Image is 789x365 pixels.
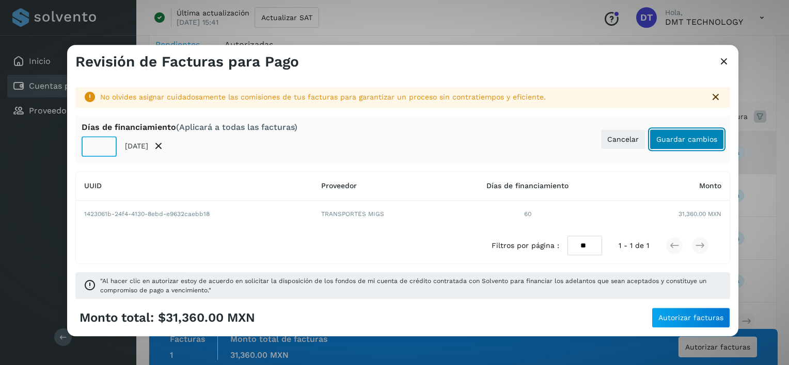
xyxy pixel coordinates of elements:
span: Proveedor [321,182,357,190]
div: Días de financiamiento [82,122,297,132]
span: Filtros por página : [492,240,559,251]
span: UUID [84,182,102,190]
span: "Al hacer clic en autorizar estoy de acuerdo en solicitar la disposición de los fondos de mi cuen... [100,277,722,295]
span: Guardar cambios [656,136,717,143]
td: 60 [446,201,610,227]
button: Cancelar [601,129,645,150]
td: 1423061b-24f4-4130-8ebd-e9632caebb18 [76,201,313,227]
span: Cancelar [607,136,639,143]
span: $31,360.00 MXN [158,310,255,325]
button: Guardar cambios [650,129,724,150]
span: Autorizar facturas [658,314,723,322]
h3: Revisión de Facturas para Pago [75,53,299,71]
span: 31,360.00 MXN [678,209,721,219]
span: Monto total: [80,310,154,325]
span: 1 - 1 de 1 [619,240,649,251]
td: TRANSPORTES MIGS [313,201,446,227]
div: No olvides asignar cuidadosamente las comisiones de tus facturas para garantizar un proceso sin c... [100,92,701,103]
p: [DATE] [125,142,148,151]
button: Autorizar facturas [652,308,730,328]
span: (Aplicará a todas las facturas) [176,122,297,132]
span: Días de financiamiento [486,182,569,190]
span: Monto [699,182,721,190]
